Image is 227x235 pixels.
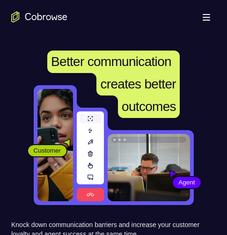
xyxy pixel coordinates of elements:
span: creates better [100,77,176,91]
img: A customer support agent talking on the phone [108,134,190,201]
a: Go to the home page [11,11,67,22]
span: Better communication [51,54,171,69]
img: A series of tools used in co-browsing sessions [77,111,104,201]
img: A customer holding their phone [37,89,73,201]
